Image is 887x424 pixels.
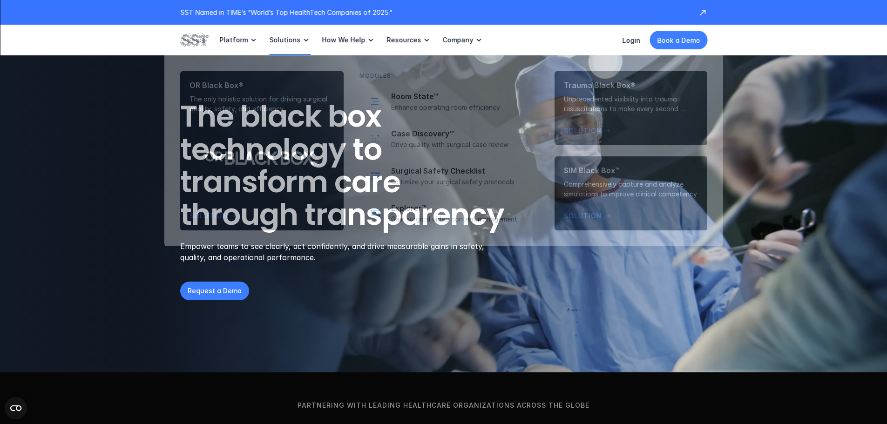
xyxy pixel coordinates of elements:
p: Explorer™ [391,203,517,213]
img: schedule icon [369,95,382,108]
p: Solution [190,211,228,221]
a: schedule iconRoom State™Enhance operating room efficiency [359,86,523,117]
img: video icon [369,207,382,220]
p: Solution [564,211,602,221]
img: collection of dots icon [369,132,382,145]
span: arrow_right_alt [230,212,237,220]
p: The only holistic solution for driving surgical quality, safety, and efficiency [190,94,334,114]
p: Empower teams to see clearly, act confidently, and drive measurable gains in safety, quality, and... [180,241,496,263]
p: Unprecedented visibility into trauma resuscitations to make every second count [564,94,698,114]
p: Surgical Safety Checklist [391,166,517,176]
p: How We Help [322,36,365,44]
a: Book a Demo [650,31,707,49]
a: OR Black Box®The only holistic solution for driving surgical quality, safety, and efficiencySolut... [180,71,344,230]
a: collection of dots iconCase Discovery™Drive quality with surgical case review [359,123,523,155]
p: Resources [386,36,421,44]
img: SST logo [180,32,208,48]
p: MODULES [359,71,391,80]
p: SST Named in TIME’s “World’s Top HealthTech Companies of 2025." [180,7,689,17]
p: Book a Demo [657,35,700,45]
p: Request a Demo [188,286,242,296]
button: Open CMP widget [5,397,27,419]
p: Solutions [269,36,300,44]
p: Optimize your surgical safety protocols [391,178,517,186]
p: OR Black Box® [190,81,334,90]
p: Partnering with leading healthcare organizations across the globe [16,400,871,411]
span: arrow_right_alt [604,212,611,220]
p: Enhance operating room efficiency [391,103,517,112]
a: video iconExplorer™Gain surgical video content management [359,197,523,229]
a: Login [622,36,640,44]
p: Platform [219,36,248,44]
p: Room State™ [391,92,517,101]
a: checklist iconSurgical Safety ChecklistOptimize your surgical safety protocols [359,160,523,192]
a: Platform [219,25,258,55]
img: checklist icon [369,169,382,182]
p: Solution [564,126,602,136]
span: arrow_right_alt [604,127,611,135]
a: Request a Demo [180,282,249,300]
p: Trauma Black Box® [564,81,698,90]
a: Trauma Black Box®Unprecedented visibility into trauma resuscitations to make every second countSo... [555,71,707,145]
p: Company [442,36,473,44]
p: Case Discovery™ [391,129,517,139]
a: SIM Black Box™Comprehensively capture and analyze simulations to improve clinical competencySolut... [555,156,707,230]
p: Gain surgical video content management [391,215,517,223]
p: SIM Black Box™ [564,166,698,175]
p: Comprehensively capture and analyze simulations to improve clinical competency [564,179,698,199]
p: Drive quality with surgical case review [391,141,517,149]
